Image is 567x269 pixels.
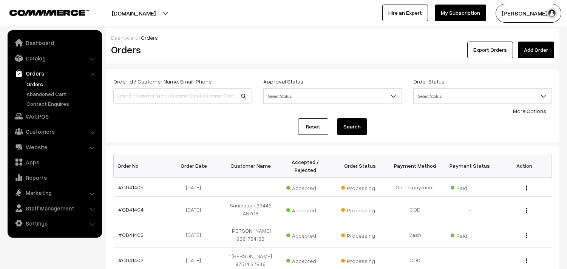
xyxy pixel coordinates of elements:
a: #OD41404 [118,206,144,213]
td: Cash [388,222,442,247]
th: Customer Name [223,154,278,178]
span: Paid [451,182,488,192]
a: Orders [9,66,99,80]
th: Order No [114,154,168,178]
td: [PERSON_NAME] 9361784183 [223,222,278,247]
td: [DATE] [168,222,223,247]
td: Srinivasan 99449 48708 [223,197,278,222]
td: [DATE] [168,178,223,197]
label: Order Id / Customer Name, Email, Phone [113,77,212,85]
th: Accepted / Rejected [278,154,333,178]
a: WebPOS [9,110,99,123]
span: Accepted [286,230,324,240]
a: Staff Management [9,201,99,215]
a: Add Order [518,42,554,58]
button: [PERSON_NAME] s… [496,4,561,23]
button: Export Orders [467,42,513,58]
th: Order Status [333,154,388,178]
button: [DOMAIN_NAME] [85,4,182,23]
span: Select Status [263,88,402,104]
span: Processing [341,255,379,265]
a: Settings [9,216,99,230]
a: Reset [298,118,328,135]
td: Online payment [388,178,442,197]
span: Orders [141,34,158,41]
td: [DATE] [168,197,223,222]
span: Accepted [286,182,324,192]
img: Menu [526,208,527,213]
a: My Subscription [435,5,486,21]
a: Dashboard [111,34,139,41]
a: #OD41403 [118,232,144,238]
img: user [546,8,558,19]
a: More Options [513,108,546,114]
span: Processing [341,182,379,192]
a: Customers [9,125,99,138]
span: Accepted [286,204,324,214]
a: COMMMERCE [9,8,76,17]
a: Abandoned Cart [25,90,99,98]
a: Hire an Expert [382,5,428,21]
a: Reports [9,171,99,184]
img: Menu [526,186,527,190]
a: Contact Enquires [25,100,99,108]
td: COD [388,197,442,222]
label: Order Status [413,77,445,85]
span: Select Status [264,90,402,103]
th: Payment Status [442,154,497,178]
h2: Orders [111,44,251,56]
a: Dashboard [9,36,99,49]
a: Apps [9,155,99,169]
a: Catalog [9,51,99,65]
button: Search [337,118,367,135]
a: #OD41402 [118,257,144,263]
div: / [111,34,554,42]
th: Action [497,154,552,178]
input: Order Id / Customer Name / Customer Email / Customer Phone [113,88,252,104]
th: Order Date [168,154,223,178]
img: Menu [526,258,527,263]
a: Marketing [9,186,99,199]
img: COMMMERCE [9,10,89,15]
span: Accepted [286,255,324,265]
a: #OD41405 [118,184,144,190]
span: Select Status [413,88,552,104]
a: Website [9,140,99,154]
label: Approval Status [263,77,303,85]
th: Payment Method [388,154,442,178]
span: Paid [451,230,488,240]
img: Menu [526,233,527,238]
span: Processing [341,230,379,240]
td: - [442,197,497,222]
span: Processing [341,204,379,214]
span: Select Status [414,90,552,103]
a: Orders [25,80,99,88]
